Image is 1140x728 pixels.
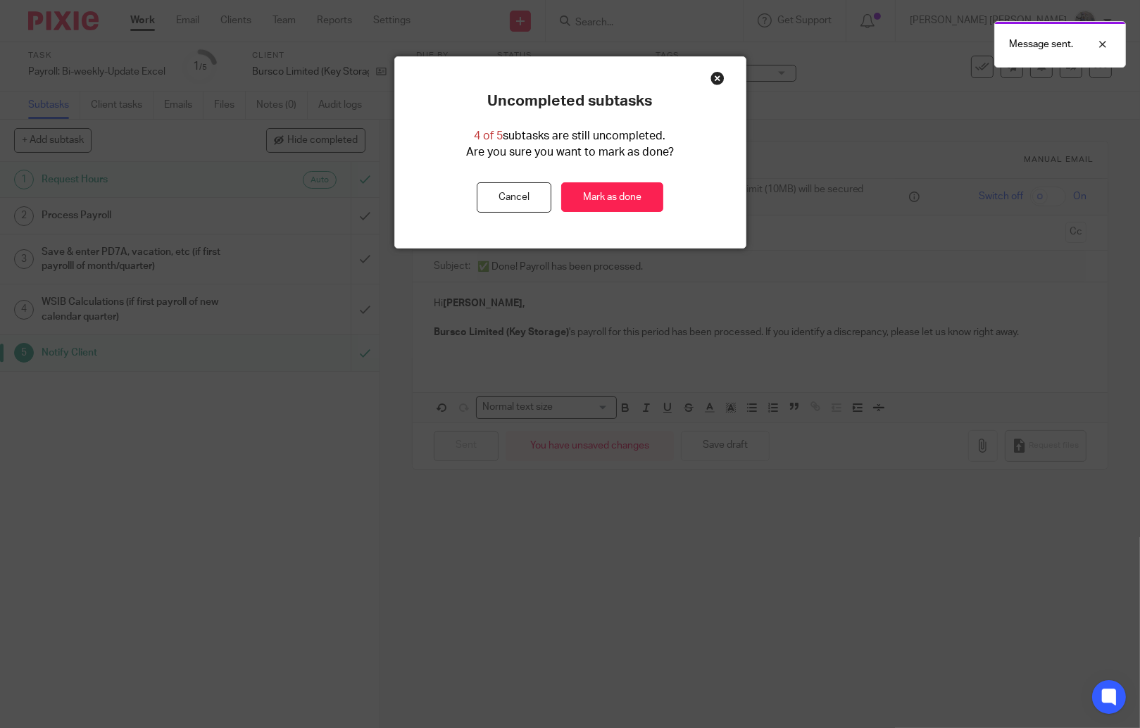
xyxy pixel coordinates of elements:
a: Mark as done [561,182,663,213]
p: Uncompleted subtasks [488,92,653,111]
button: Cancel [477,182,551,213]
p: Message sent. [1009,37,1073,51]
span: 4 of 5 [475,130,503,142]
div: Close this dialog window [710,71,725,85]
p: Are you sure you want to mark as done? [466,144,674,161]
p: subtasks are still uncompleted. [475,128,666,144]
